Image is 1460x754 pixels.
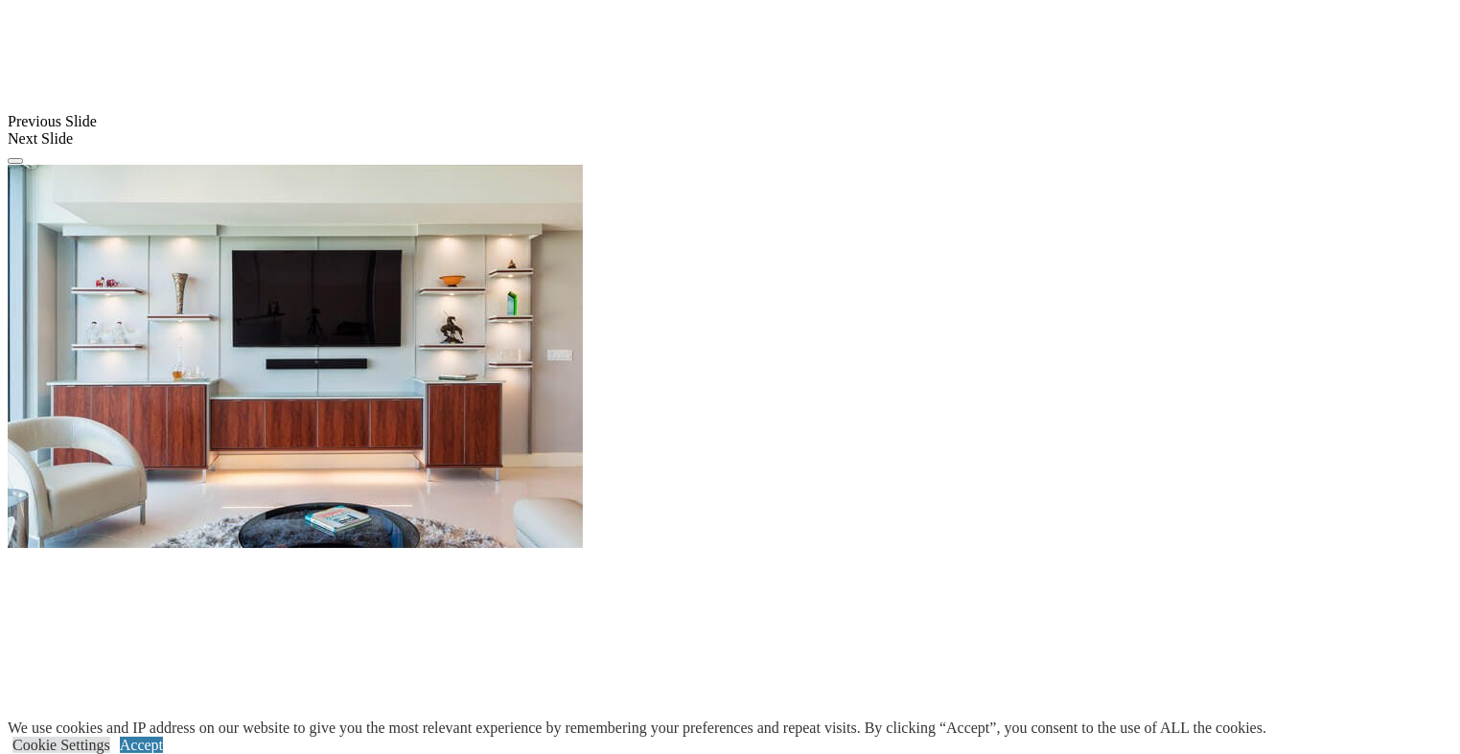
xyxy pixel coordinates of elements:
div: Next Slide [8,130,1452,148]
div: We use cookies and IP address on our website to give you the most relevant experience by remember... [8,720,1266,737]
a: Cookie Settings [12,737,110,753]
img: Banner for mobile view [8,165,583,548]
button: Click here to pause slide show [8,158,23,164]
a: Accept [120,737,163,753]
div: Previous Slide [8,113,1452,130]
